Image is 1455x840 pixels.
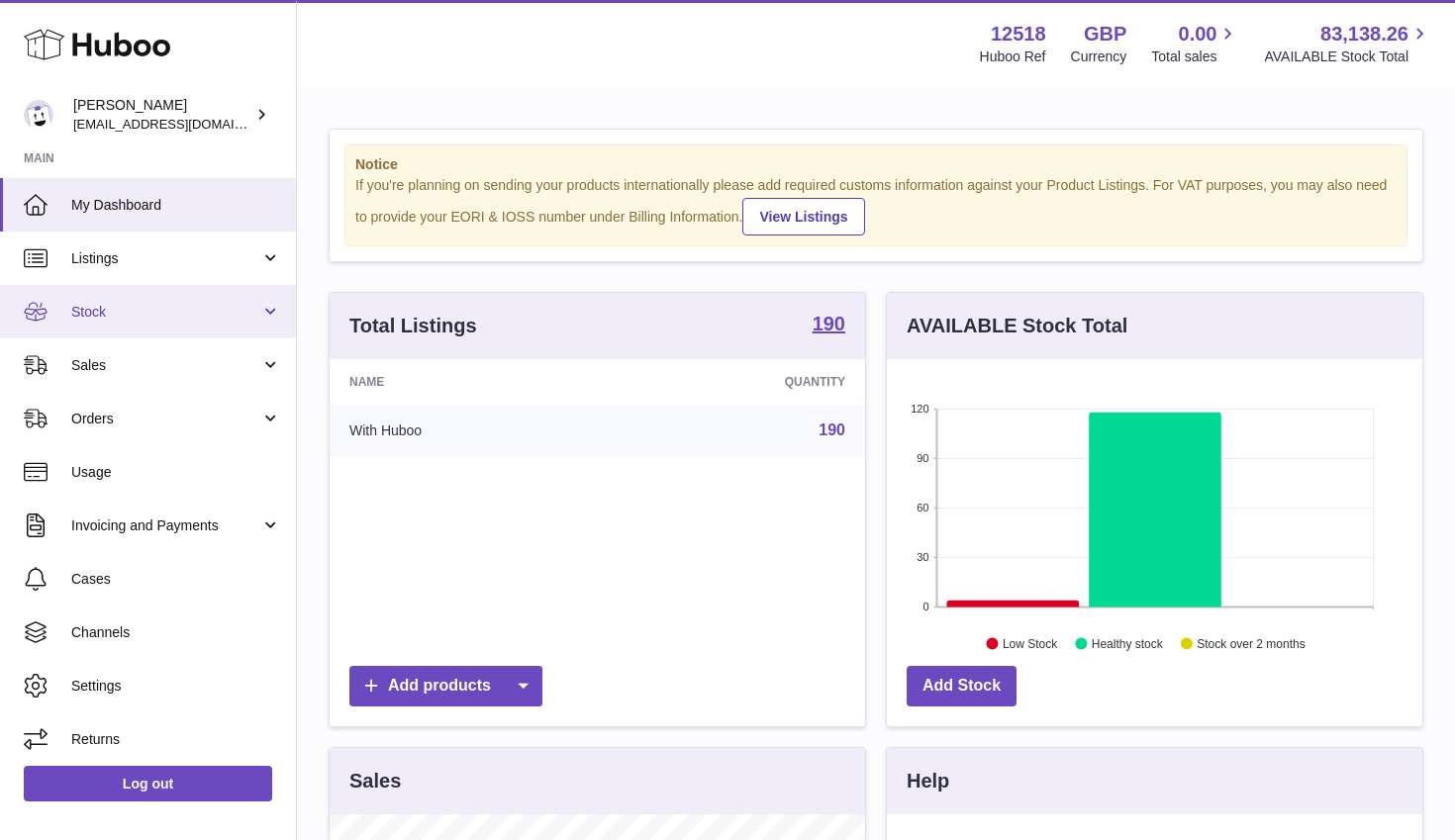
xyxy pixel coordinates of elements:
text: Stock over 2 months [1197,636,1305,650]
div: Currency [1071,47,1127,66]
th: Quantity [612,359,865,405]
text: 60 [917,502,928,513]
text: 120 [911,403,928,415]
span: My Dashboard [71,196,281,215]
span: 0.00 [1179,21,1217,47]
strong: 12518 [991,21,1046,47]
strong: Notice [355,155,1397,174]
span: Total sales [1151,47,1239,66]
span: Usage [71,463,281,482]
div: [PERSON_NAME] [73,96,251,134]
strong: GBP [1084,21,1126,47]
span: Orders [71,410,260,428]
a: 83,138.26 AVAILABLE Stock Total [1264,21,1431,66]
a: Add Stock [907,666,1017,706]
h3: Help [907,768,949,794]
img: caitlin@fancylamp.co [24,100,53,130]
a: View Listings [742,198,864,235]
span: Sales [71,356,260,375]
a: 190 [813,314,845,337]
text: 90 [917,452,928,464]
h3: Sales [349,768,401,794]
h3: AVAILABLE Stock Total [907,313,1127,339]
a: 0.00 Total sales [1151,21,1239,66]
text: Healthy stock [1092,636,1164,650]
th: Name [330,359,612,405]
span: Channels [71,623,281,642]
td: With Huboo [330,405,612,456]
span: Returns [71,730,281,749]
span: AVAILABLE Stock Total [1264,47,1431,66]
span: Settings [71,677,281,696]
a: Log out [24,766,272,801]
a: Add products [349,666,542,706]
span: Cases [71,570,281,589]
strong: 190 [813,314,845,333]
span: Invoicing and Payments [71,516,260,535]
h3: Total Listings [349,313,477,339]
div: If you're planning on sending your products internationally please add required customs informati... [355,176,1397,235]
div: Huboo Ref [980,47,1046,66]
span: Stock [71,303,260,322]
a: 190 [819,421,845,438]
span: [EMAIL_ADDRESS][DOMAIN_NAME] [73,116,291,132]
span: 83,138.26 [1320,21,1408,47]
text: Low Stock [1003,636,1058,650]
text: 0 [922,601,928,612]
text: 30 [917,551,928,563]
span: Listings [71,249,260,268]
